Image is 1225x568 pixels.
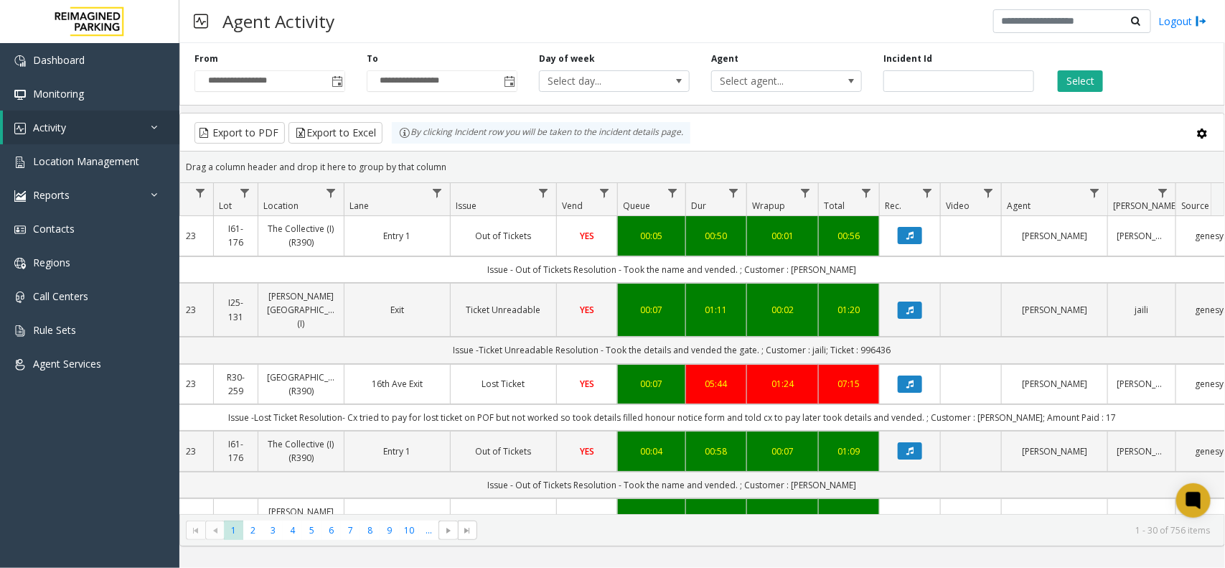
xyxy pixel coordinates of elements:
a: Out of Tickets [459,444,548,458]
label: Incident Id [883,52,932,65]
span: Rec. [885,200,901,212]
a: YES [565,444,609,458]
span: Select agent... [712,71,831,91]
label: Agent [711,52,738,65]
div: By clicking Incident row you will be taken to the incident details page. [392,122,690,144]
div: 01:20 [827,303,870,317]
a: 00:50 [695,229,738,243]
a: Lost Ticket [459,377,548,391]
a: Lot Filter Menu [235,183,255,202]
span: Page 1 [224,521,243,540]
a: [PERSON_NAME][GEOGRAPHIC_DATA] (I) [267,289,335,331]
a: 01:09 [827,444,870,458]
img: 'icon' [14,359,26,371]
span: Location [263,200,299,212]
span: Activity [33,121,66,134]
a: YES [565,229,609,243]
img: 'icon' [14,55,26,67]
a: Out of Tickets [459,229,548,243]
span: Page 5 [302,521,321,540]
a: Queue Filter Menu [663,183,682,202]
span: Total [824,200,845,212]
div: Drag a column header and drop it here to group by that column [180,154,1224,180]
span: Go to the next page [438,521,458,541]
span: YES [580,304,594,316]
a: Parker Filter Menu [1153,183,1173,202]
span: Lane [349,200,369,212]
span: Agent Services [33,357,101,371]
span: Go to the last page [462,525,474,536]
a: 01:11 [695,303,738,317]
div: 01:24 [756,377,809,391]
a: [PERSON_NAME] [1010,377,1099,391]
img: 'icon' [14,190,26,202]
a: Exit [353,303,441,317]
span: Go to the next page [443,525,454,536]
span: [PERSON_NAME] [1113,200,1178,212]
span: Dashboard [33,53,85,67]
span: YES [580,230,594,242]
img: infoIcon.svg [399,127,410,139]
a: H Filter Menu [191,183,210,202]
a: Dur Filter Menu [724,183,743,202]
a: 00:07 [756,444,809,458]
a: I25-131 [222,511,249,539]
a: Entry 1 [353,229,441,243]
a: 05:44 [695,377,738,391]
a: Lane Filter Menu [428,183,447,202]
a: 00:04 [626,444,677,458]
a: 00:01 [756,229,809,243]
a: [PERSON_NAME] [1117,229,1167,243]
a: 16th Ave Exit [353,377,441,391]
span: Go to the last page [458,521,477,541]
a: I25-131 [222,296,249,323]
div: Data table [180,183,1224,514]
a: Vend Filter Menu [595,183,614,202]
a: 00:56 [827,229,870,243]
span: Issue [456,200,477,212]
label: To [367,52,378,65]
span: Source [1181,200,1209,212]
img: 'icon' [14,123,26,134]
a: Agent Filter Menu [1085,183,1104,202]
a: [PERSON_NAME] [1010,229,1099,243]
div: 07:15 [827,377,870,391]
button: Export to Excel [288,122,382,144]
a: Wrapup Filter Menu [796,183,815,202]
span: YES [580,378,594,390]
span: Page 4 [283,521,302,540]
span: Lot [219,200,232,212]
a: I61-176 [222,222,249,249]
span: Dur [691,200,706,212]
div: 00:58 [695,444,738,458]
a: 00:07 [626,377,677,391]
span: Queue [623,200,650,212]
button: Export to PDF [194,122,285,144]
img: 'icon' [14,89,26,101]
span: Select day... [540,71,659,91]
a: Logout [1158,14,1207,29]
img: pageIcon [194,4,208,39]
a: [PERSON_NAME] [1010,444,1099,458]
span: Location Management [33,154,139,168]
a: 23 [178,444,205,458]
a: Location Filter Menu [321,183,341,202]
h3: Agent Activity [215,4,342,39]
a: Activity [3,111,179,144]
div: 00:07 [626,303,677,317]
a: YES [565,303,609,317]
a: Ticket Unreadable [459,303,548,317]
label: From [194,52,218,65]
span: Regions [33,256,70,269]
a: [PERSON_NAME] [1117,444,1167,458]
a: 23 [178,229,205,243]
a: 23 [178,303,205,317]
a: [GEOGRAPHIC_DATA] (R390) [267,371,335,398]
a: The Collective (I) (R390) [267,222,335,249]
a: 00:02 [756,303,809,317]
